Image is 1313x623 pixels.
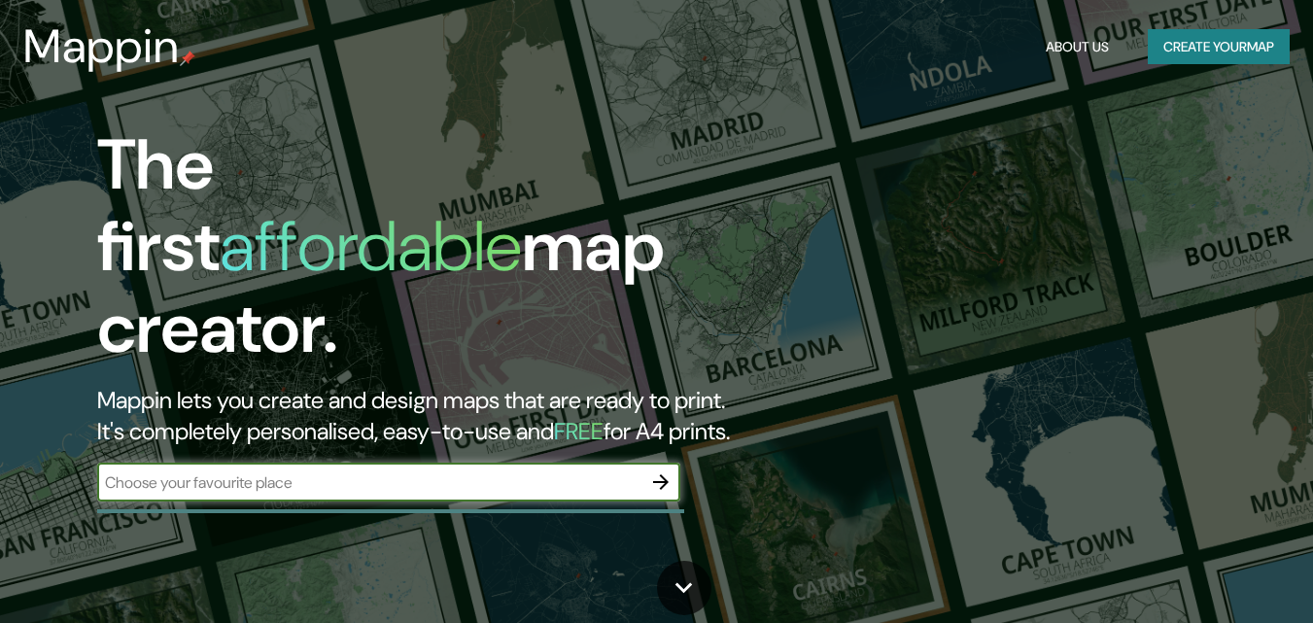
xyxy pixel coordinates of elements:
[180,51,195,66] img: mappin-pin
[1038,29,1117,65] button: About Us
[97,385,754,447] h2: Mappin lets you create and design maps that are ready to print. It's completely personalised, eas...
[23,19,180,74] h3: Mappin
[1148,29,1290,65] button: Create yourmap
[220,201,522,292] h1: affordable
[97,124,754,385] h1: The first map creator.
[554,416,604,446] h5: FREE
[97,471,641,494] input: Choose your favourite place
